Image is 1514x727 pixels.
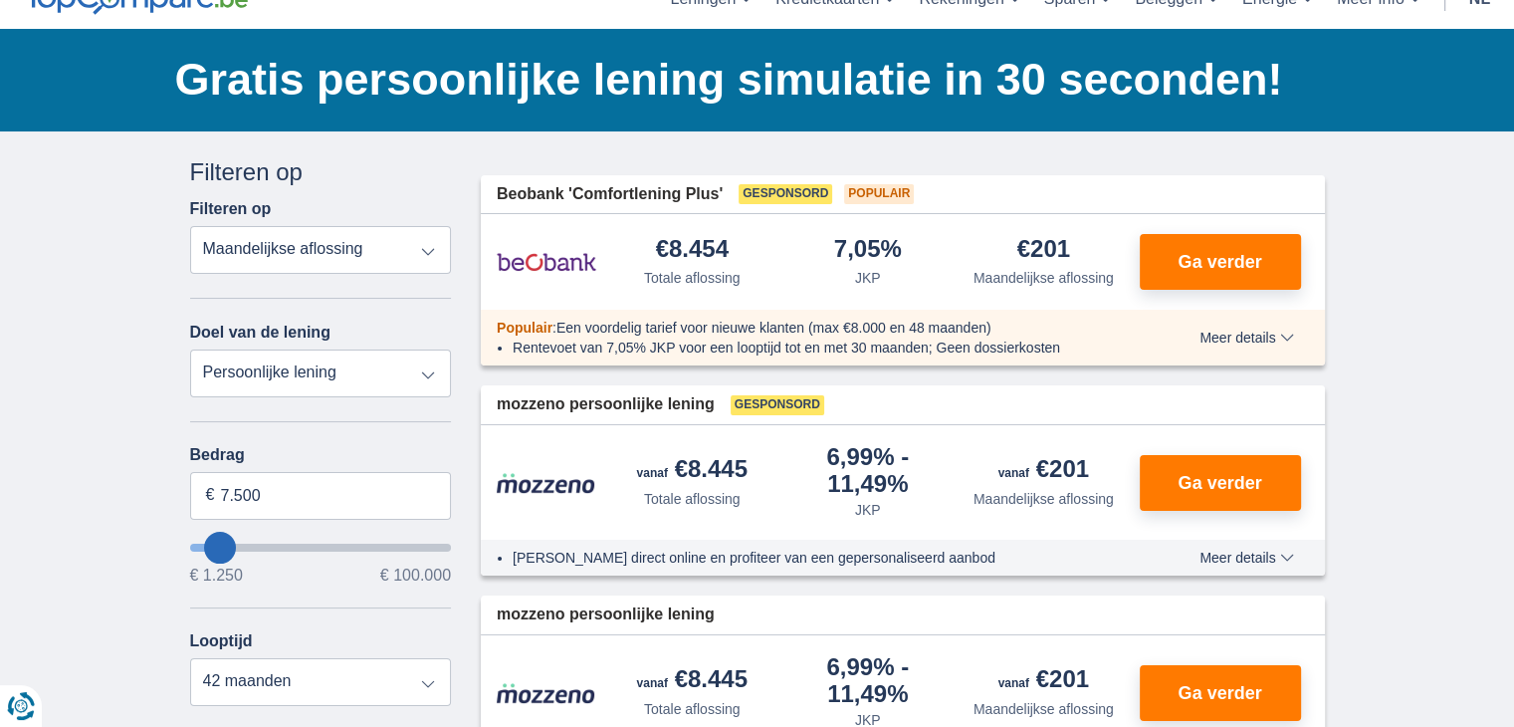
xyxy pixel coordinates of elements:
div: €201 [998,667,1089,695]
div: : [481,318,1143,338]
span: Gesponsord [739,184,832,204]
div: €8.445 [637,457,748,485]
div: Maandelijkse aflossing [973,489,1114,509]
div: €201 [998,457,1089,485]
span: Ga verder [1178,684,1261,702]
img: product.pl.alt Mozzeno [497,472,596,494]
span: € 1.250 [190,568,243,584]
div: 7,05% [834,237,902,264]
button: Meer details [1185,330,1308,346]
button: Ga verder [1140,665,1301,721]
span: mozzeno persoonlijke lening [497,604,715,626]
button: Ga verder [1140,455,1301,511]
img: product.pl.alt Beobank [497,237,596,287]
div: €201 [1017,237,1070,264]
div: JKP [855,268,881,288]
label: Bedrag [190,446,452,464]
div: 6,99% [788,445,949,496]
li: Rentevoet van 7,05% JKP voor een looptijd tot en met 30 maanden; Geen dossierkosten [513,338,1127,358]
span: Een voordelig tarief voor nieuwe klanten (max €8.000 en 48 maanden) [556,320,991,336]
div: 6,99% [788,655,949,706]
div: Totale aflossing [644,699,741,719]
div: Maandelijkse aflossing [973,268,1114,288]
span: Beobank 'Comfortlening Plus' [497,183,723,206]
div: JKP [855,500,881,520]
label: Filteren op [190,200,272,218]
div: €8.445 [637,667,748,695]
img: product.pl.alt Mozzeno [497,682,596,704]
div: Totale aflossing [644,268,741,288]
span: € 100.000 [380,568,451,584]
span: mozzeno persoonlijke lening [497,393,715,416]
span: Gesponsord [731,395,824,415]
span: Populair [844,184,914,204]
li: [PERSON_NAME] direct online en profiteer van een gepersonaliseerd aanbod [513,548,1127,568]
span: Meer details [1199,331,1293,345]
span: Ga verder [1178,474,1261,492]
button: Ga verder [1140,234,1301,290]
div: Maandelijkse aflossing [973,699,1114,719]
span: Populair [497,320,552,336]
span: € [206,484,215,507]
input: wantToBorrow [190,544,452,552]
label: Looptijd [190,632,253,650]
div: Filteren op [190,155,452,189]
span: Meer details [1199,551,1293,565]
div: Totale aflossing [644,489,741,509]
label: Doel van de lening [190,324,330,342]
div: €8.454 [656,237,729,264]
button: Meer details [1185,550,1308,566]
h1: Gratis persoonlijke lening simulatie in 30 seconden! [175,49,1325,111]
span: Ga verder [1178,253,1261,271]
